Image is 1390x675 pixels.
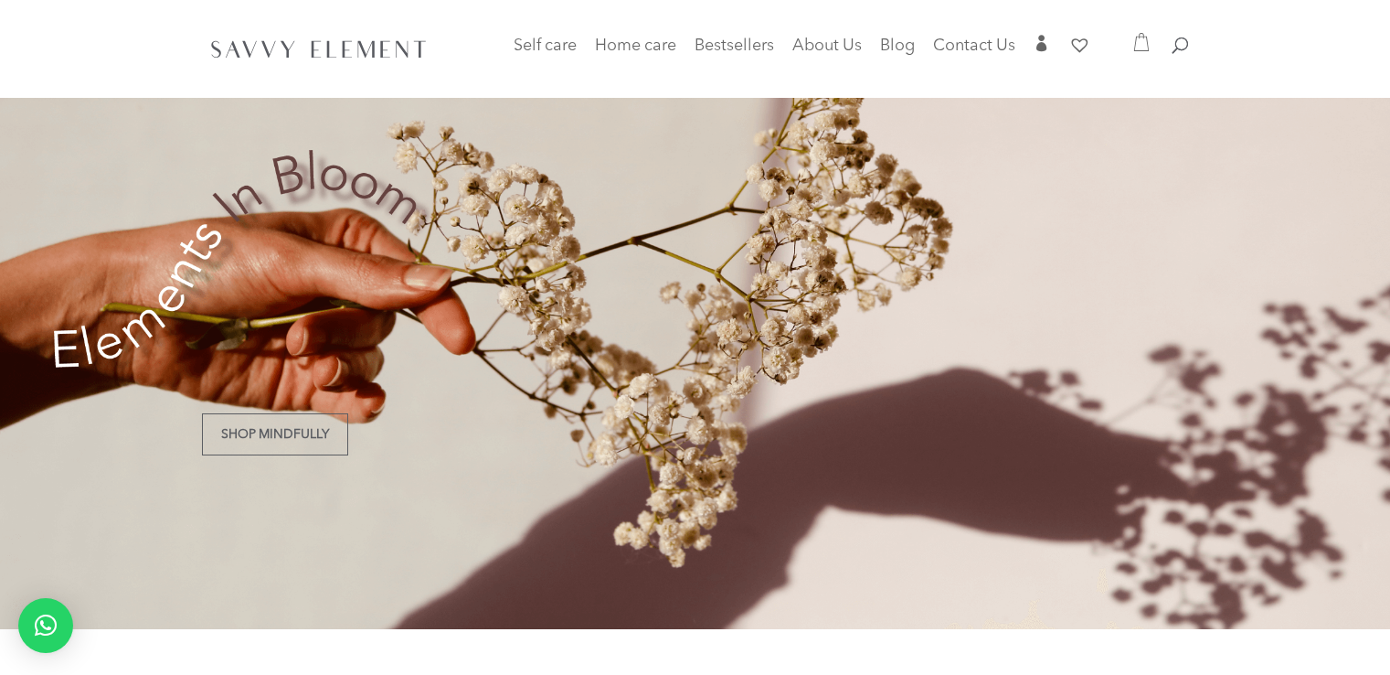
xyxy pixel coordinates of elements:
span: About Us [792,37,862,54]
span: Bestsellers [695,37,774,54]
span:  [1034,35,1050,51]
img: SavvyElement [206,34,432,63]
span: Self care [514,37,577,54]
span: Contact Us [933,37,1015,54]
a: Bestsellers [695,39,774,65]
span: Blog [880,37,915,54]
a:  [1034,35,1050,65]
a: About Us [792,39,862,65]
a: Contact Us [933,39,1015,65]
a: Shop Mindfully [202,413,348,455]
a: Home care [595,39,676,76]
a: Blog [880,39,915,65]
a: Self care [514,39,577,76]
span: Home care [595,37,676,54]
